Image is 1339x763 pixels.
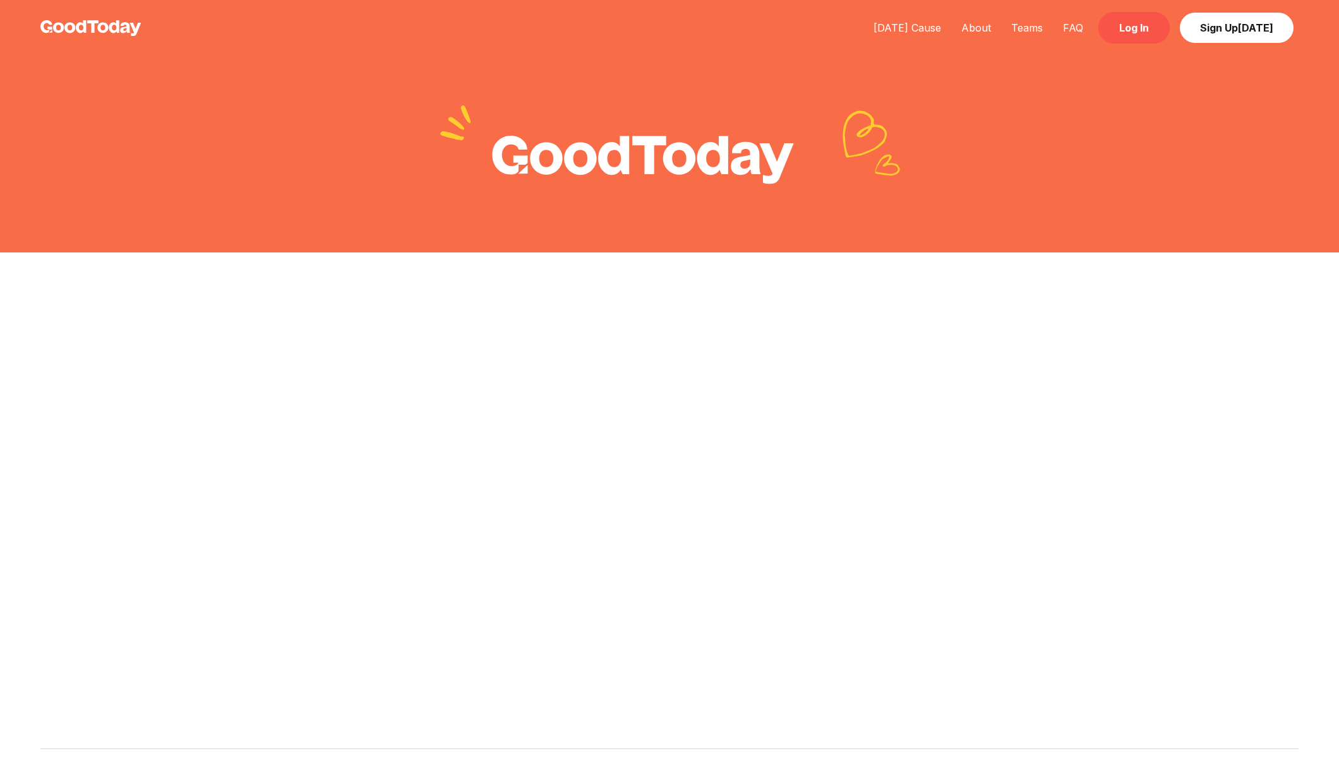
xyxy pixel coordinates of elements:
a: [DATE] Cause [863,21,951,34]
iframe: GoodToday Contact Us [387,293,952,688]
a: Sign Up[DATE] [1180,13,1294,43]
span: [DATE] [1238,21,1273,34]
a: Log In [1098,12,1170,44]
a: Teams [1001,21,1053,34]
a: FAQ [1053,21,1093,34]
a: About [951,21,1001,34]
img: GoodToday [40,20,141,36]
img: goodtoday_logo_w_hearts.svg [438,104,900,184]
